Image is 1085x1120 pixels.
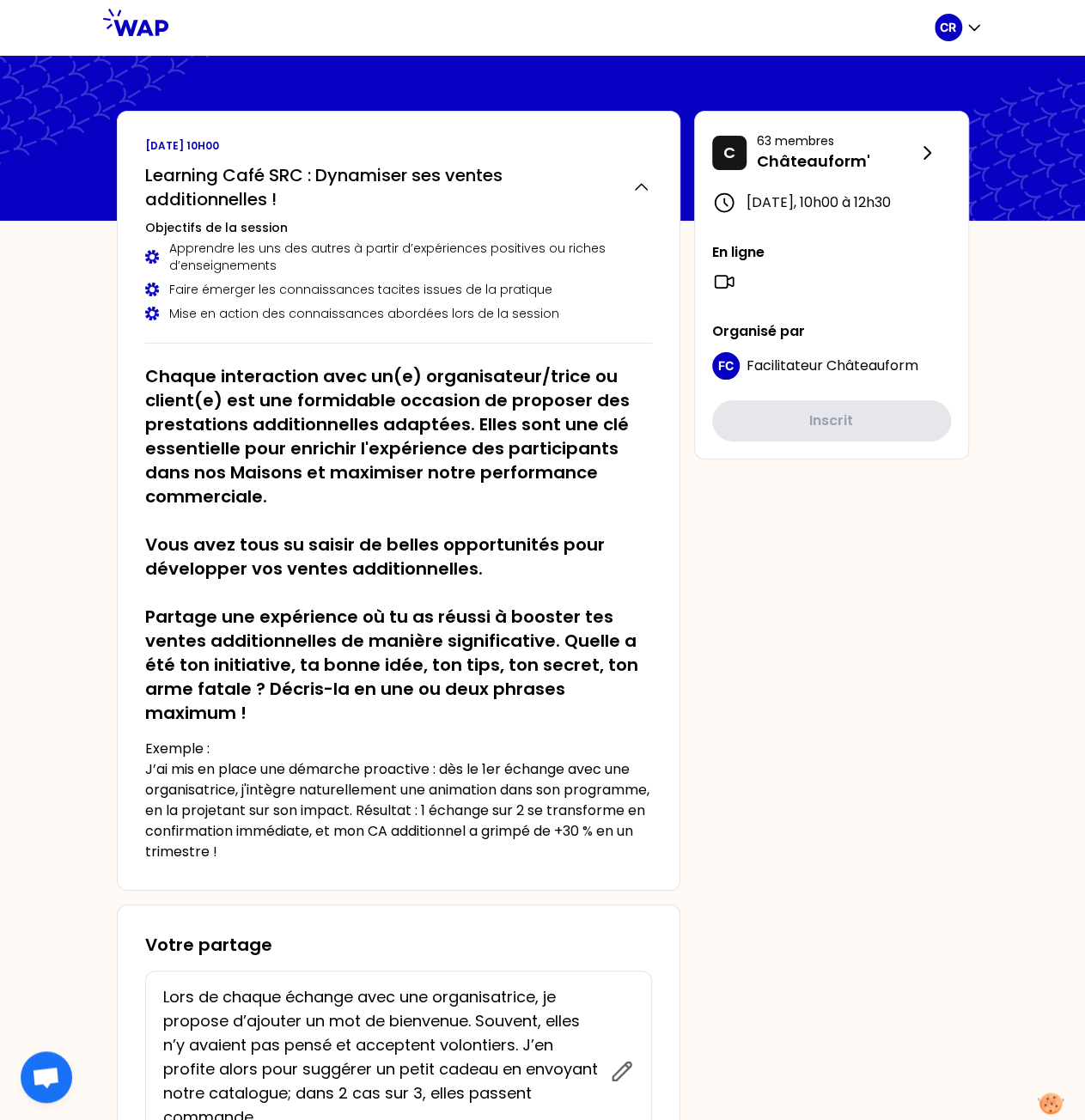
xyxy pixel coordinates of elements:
h3: Objectifs de la session [145,219,652,236]
p: Organisé par [712,321,951,342]
p: Châteauform' [757,149,917,173]
p: 63 membres [757,132,917,149]
button: Learning Café SRC : Dynamiser ses ventes additionnelles ! [145,163,652,211]
p: CR [940,19,956,36]
div: Mise en action des connaissances abordées lors de la session [145,305,652,322]
p: [DATE] 10h00 [145,139,652,153]
button: CR [935,14,983,41]
h3: Votre partage [145,933,652,957]
p: En ligne [712,242,951,263]
h2: Chaque interaction avec un(e) organisateur/trice ou client(e) est une formidable occasion de prop... [145,364,652,725]
div: Ouvrir le chat [21,1051,72,1103]
div: Apprendre les uns des autres à partir d’expériences positives ou riches d’enseignements [145,240,652,274]
p: C [723,141,735,165]
p: FC [718,357,734,374]
span: Facilitateur Châteauform [747,356,918,375]
p: Exemple : J’ai mis en place une démarche proactive : dès le 1er échange avec une organisatrice, j... [145,739,652,862]
button: Inscrit [712,400,951,441]
div: [DATE] , 10h00 à 12h30 [712,191,951,215]
h2: Learning Café SRC : Dynamiser ses ventes additionnelles ! [145,163,619,211]
div: Faire émerger les connaissances tacites issues de la pratique [145,281,652,298]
